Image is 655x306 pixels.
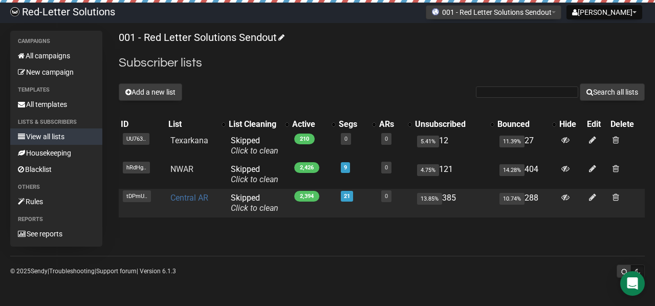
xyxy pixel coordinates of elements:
[10,48,102,64] a: All campaigns
[344,164,347,171] a: 9
[495,132,557,160] td: 27
[10,84,102,96] li: Templates
[227,117,290,132] th: List Cleaning: No sort applied, activate to apply an ascending sort
[10,193,102,210] a: Rules
[231,174,278,184] a: Click to clean
[292,119,326,129] div: Active
[10,128,102,145] a: View all lists
[10,64,102,80] a: New campaign
[119,117,166,132] th: ID: No sort applied, sorting is disabled
[413,160,496,189] td: 121
[385,164,388,171] a: 0
[377,117,413,132] th: ARs: No sort applied, activate to apply an ascending sort
[608,117,645,132] th: Delete: No sort applied, sorting is disabled
[10,161,102,178] a: Blacklist
[337,117,377,132] th: Segs: No sort applied, activate to apply an ascending sort
[294,134,315,144] span: 210
[497,119,547,129] div: Bounced
[417,164,439,176] span: 4.75%
[580,83,645,101] button: Search all lists
[123,190,151,202] span: tDPmU..
[587,119,606,129] div: Edit
[49,268,95,275] a: Troubleshooting
[10,96,102,113] a: All templates
[10,181,102,193] li: Others
[231,136,278,156] span: Skipped
[344,193,350,200] a: 21
[96,268,137,275] a: Support forum
[495,189,557,217] td: 288
[431,8,440,16] img: favicons
[10,35,102,48] li: Campaigns
[339,119,367,129] div: Segs
[413,117,496,132] th: Unsubscribed: No sort applied, activate to apply an ascending sort
[170,193,208,203] a: Central AR
[166,117,227,132] th: List: No sort applied, activate to apply an ascending sort
[499,136,525,147] span: 11.39%
[290,117,337,132] th: Active: No sort applied, activate to apply an ascending sort
[231,193,278,213] span: Skipped
[499,193,525,205] span: 10.74%
[417,136,439,147] span: 5.41%
[119,54,645,72] h2: Subscriber lists
[10,145,102,161] a: Housekeeping
[413,189,496,217] td: 385
[294,162,319,173] span: 2,426
[566,5,642,19] button: [PERSON_NAME]
[231,146,278,156] a: Click to clean
[10,116,102,128] li: Lists & subscribers
[168,119,216,129] div: List
[10,213,102,226] li: Reports
[385,193,388,200] a: 0
[495,117,557,132] th: Bounced: No sort applied, activate to apply an ascending sort
[413,132,496,160] td: 12
[123,133,149,145] span: UU763..
[559,119,583,129] div: Hide
[344,136,347,142] a: 0
[557,117,585,132] th: Hide: No sort applied, sorting is disabled
[294,191,319,202] span: 2,394
[170,136,208,145] a: Texarkana
[10,7,19,16] img: 983279c4004ba0864fc8a668c650e103
[385,136,388,142] a: 0
[426,5,561,19] button: 001 - Red Letter Solutions Sendout
[119,83,182,101] button: Add a new list
[123,162,150,173] span: hRdHg..
[31,268,48,275] a: Sendy
[585,117,608,132] th: Edit: No sort applied, sorting is disabled
[417,193,442,205] span: 13.85%
[620,271,645,296] div: Open Intercom Messenger
[229,119,280,129] div: List Cleaning
[170,164,193,174] a: NWAR
[415,119,486,129] div: Unsubscribed
[231,164,278,184] span: Skipped
[610,119,643,129] div: Delete
[379,119,403,129] div: ARs
[10,226,102,242] a: See reports
[495,160,557,189] td: 404
[119,31,283,43] a: 001 - Red Letter Solutions Sendout
[499,164,525,176] span: 14.28%
[121,119,164,129] div: ID
[10,266,176,277] p: © 2025 | | | Version 6.1.3
[231,203,278,213] a: Click to clean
